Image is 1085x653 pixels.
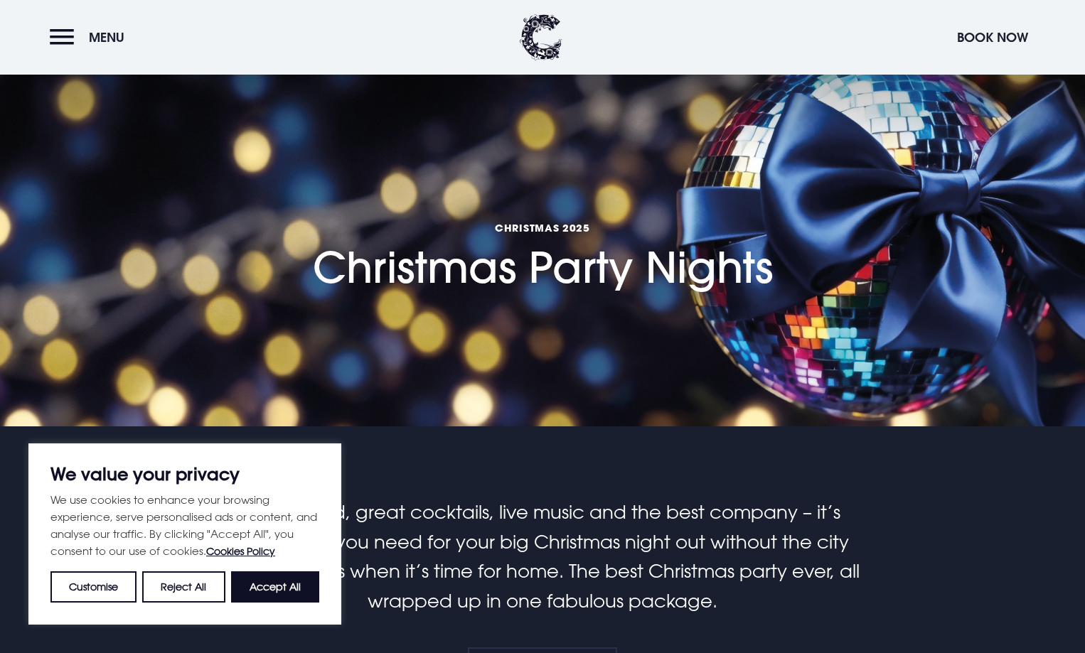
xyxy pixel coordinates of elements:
[206,545,275,557] a: Cookies Policy
[231,571,319,603] button: Accept All
[50,571,137,603] button: Customise
[950,22,1035,53] button: Book Now
[142,571,225,603] button: Reject All
[28,443,341,625] div: We value your privacy
[313,141,773,293] h1: Christmas Party Nights
[50,22,132,53] button: Menu
[313,221,773,234] span: Christmas 2025
[50,465,319,482] p: We value your privacy
[50,491,319,560] p: We use cookies to enhance your browsing experience, serve personalised ads or content, and analys...
[204,497,881,615] p: Good food, great cocktails, live music and the best company – it’s everything you need for your b...
[89,29,124,45] span: Menu
[520,14,562,60] img: Clandeboye Lodge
